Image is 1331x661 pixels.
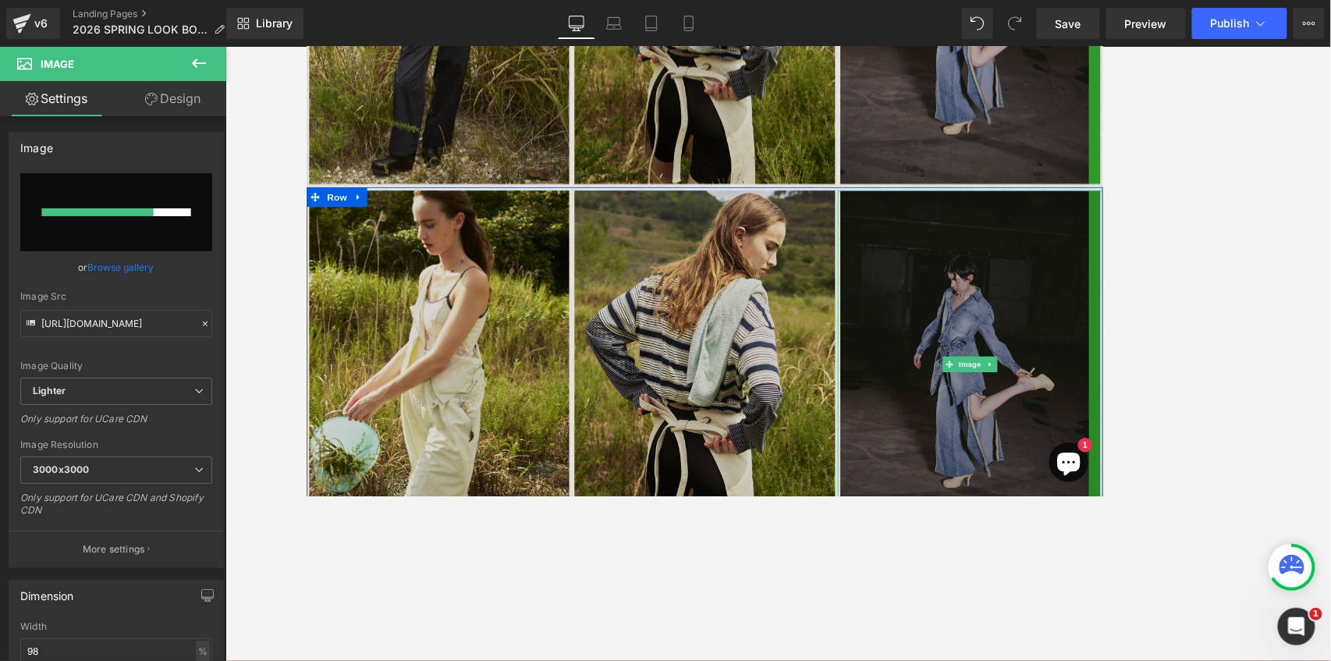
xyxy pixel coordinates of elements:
[51,166,72,190] a: Expand / Collapse
[1192,8,1287,39] button: Publish
[875,469,932,520] inbox-online-store-chat: Shopifyオンラインストアチャット
[73,8,237,20] a: Landing Pages
[20,439,212,450] div: Image Resolution
[1310,608,1322,620] span: 1
[20,413,212,435] div: Only support for UCare CDN
[20,166,51,190] span: Row
[9,531,223,567] button: More settings
[88,254,154,281] a: Browse gallery
[73,23,208,36] span: 2026 SPRING LOOK BOOK
[20,581,74,602] div: Dimension
[41,58,74,70] span: Image
[256,16,293,30] span: Library
[20,310,212,337] input: Link
[670,8,708,39] a: Mobile
[33,464,89,475] b: 3000x3000
[33,385,66,396] b: Lighter
[20,361,212,371] div: Image Quality
[1294,8,1325,39] button: More
[1056,16,1081,32] span: Save
[20,291,212,302] div: Image Src
[20,133,53,155] div: Image
[771,367,804,386] span: Image
[31,13,51,34] div: v6
[6,8,60,39] a: v6
[83,542,145,556] p: More settings
[1278,608,1315,645] iframe: Intercom live chat
[633,8,670,39] a: Tablet
[1106,8,1186,39] a: Preview
[803,367,819,386] a: Expand / Collapse
[962,8,993,39] button: Undo
[999,8,1031,39] button: Redo
[116,81,229,116] a: Design
[595,8,633,39] a: Laptop
[558,8,595,39] a: Desktop
[1125,16,1167,32] span: Preview
[226,8,303,39] a: New Library
[20,492,212,527] div: Only support for UCare CDN and Shopify CDN
[20,259,212,275] div: or
[1211,17,1250,30] span: Publish
[20,621,212,632] div: Width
